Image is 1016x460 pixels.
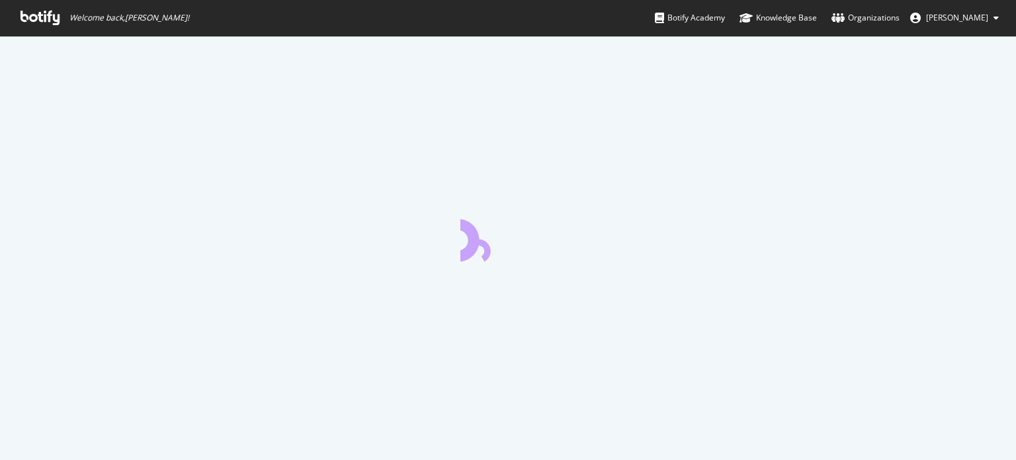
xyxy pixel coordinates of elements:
[460,214,556,261] div: animation
[926,12,988,23] span: Kiszlo David
[69,13,189,23] span: Welcome back, [PERSON_NAME] !
[655,11,725,24] div: Botify Academy
[831,11,900,24] div: Organizations
[900,7,1009,28] button: [PERSON_NAME]
[740,11,817,24] div: Knowledge Base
